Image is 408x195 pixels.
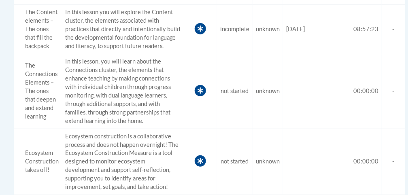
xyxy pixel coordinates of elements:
span: [DATE] [286,25,305,32]
span: 00:00:00 [353,87,378,94]
div: In this lesson, you will learn about the Connections cluster, the elements that enhance teaching ... [17,61,59,121]
span: incomplete [220,25,249,32]
td: Ecosystem construction is a collaborative process and does not happen overnight! The Ecosystem Co... [62,129,183,195]
td: In this lesson you will explore the Content cluster, the elements associated with practices that ... [62,5,183,54]
span: unknown [256,158,280,165]
span: not started [221,158,249,165]
div: Ecosystem construction is a collaborative process and does not happen overnight! The Ecosystem Co... [17,149,59,174]
span: - [393,25,395,32]
span: - [393,87,395,94]
span: not started [221,87,249,94]
span: unknown [256,25,280,32]
span: unknown [256,87,280,94]
div: In this lesson you will explore the Content cluster, the elements associated with practices that ... [17,8,59,51]
span: 08:57:23 [353,25,378,32]
span: - [393,158,395,165]
td: In this lesson, you will learn about the Connections cluster, the elements that enhance teaching ... [62,54,183,129]
span: 00:00:00 [353,158,378,165]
